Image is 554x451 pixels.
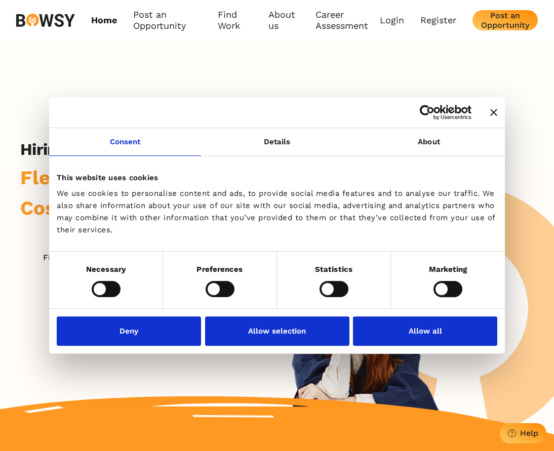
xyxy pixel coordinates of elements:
a: Details [201,128,353,156]
button: Post an Opportunity [472,10,538,30]
button: Find talent [20,247,109,267]
span: Cost effective. [20,196,161,219]
button: Help [500,423,546,443]
button: Deny [57,316,201,346]
strong: Necessary [86,265,126,274]
button: Allow selection [205,316,349,346]
strong: Preferences [196,265,243,274]
a: Register [420,15,456,26]
button: Allow all [353,316,497,346]
a: Home [91,9,117,32]
strong: Statistics [315,265,352,274]
h2: Hiring made simple. [20,140,173,159]
span: Flexible. [20,166,102,189]
a: About [353,128,505,156]
a: Consent [49,128,201,156]
div: We use cookies to personalise content and ads, to provide social media features and to analyse ou... [57,187,497,236]
a: Usercentrics Cookiebot - opens in a new window [383,105,471,120]
strong: Marketing [429,265,467,274]
div: This website uses cookies [57,172,497,184]
div: Find talent [43,253,87,262]
a: Login [380,15,404,26]
div: Help [520,428,538,438]
a: Career Assessment [315,9,380,32]
button: Close banner [490,109,497,116]
img: svg%3e [16,14,75,26]
div: Post an Opportunity [481,11,530,30]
